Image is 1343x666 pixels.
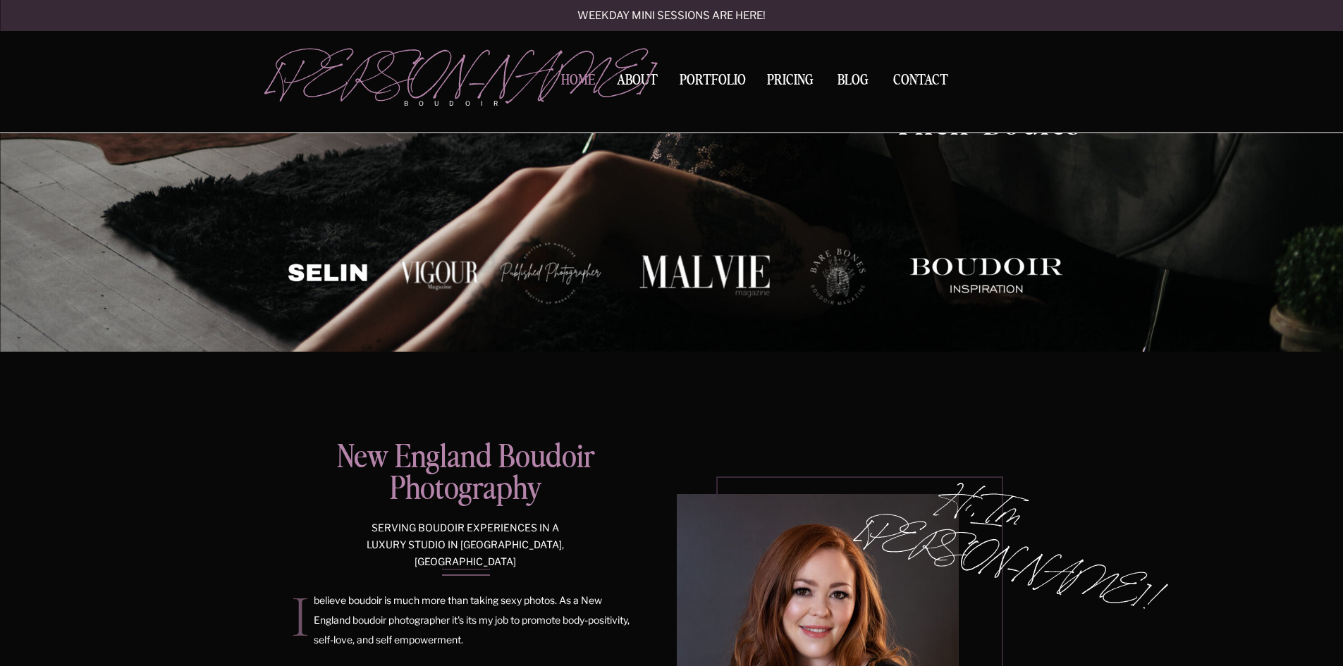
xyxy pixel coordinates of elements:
a: Contact [888,73,954,88]
h3: serving boudoir experiences in a luxury studio in [GEOGRAPHIC_DATA], [GEOGRAPHIC_DATA] [354,519,577,551]
a: Portfolio [675,73,751,92]
a: Pricing [764,73,818,92]
a: [PERSON_NAME] [268,50,521,92]
div: Hi, Im [PERSON_NAME]! [863,453,1100,560]
p: celebrating their bodies [844,66,1081,149]
p: believe boudoir is much more than taking sexy photos. As a New England boudoir photographer it's ... [314,591,637,652]
a: BLOG [831,73,875,86]
div: I [286,590,310,653]
a: Weekday mini sessions are here! [540,11,804,23]
h2: New England Boudoir Photography [320,442,612,512]
p: boudoir [404,99,521,109]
